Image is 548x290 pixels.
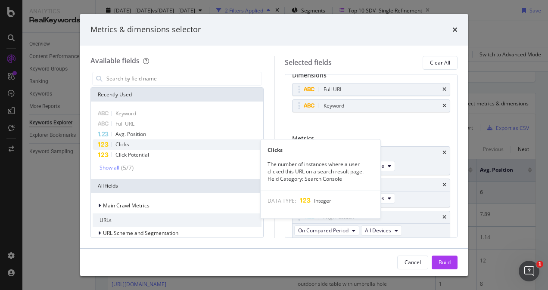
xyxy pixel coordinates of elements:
[115,110,136,117] span: Keyword
[314,197,331,204] span: Integer
[442,87,446,92] div: times
[91,88,263,102] div: Recently Used
[361,225,402,236] button: All Devices
[442,103,446,108] div: times
[103,202,149,209] span: Main Crawl Metrics
[442,182,446,188] div: times
[452,24,458,35] div: times
[91,179,263,193] div: All fields
[292,134,451,146] div: Metrics
[292,99,451,112] div: Keywordtimes
[100,165,119,171] div: Show all
[268,197,296,204] span: DATA TYPE:
[292,71,451,83] div: Dimensions
[93,213,262,227] div: URLs
[292,83,451,96] div: Full URLtimes
[119,164,134,172] div: ( 5 / 7 )
[106,72,262,85] input: Search by field name
[430,59,450,66] div: Clear All
[261,146,380,154] div: Clicks
[442,150,446,155] div: times
[292,211,451,240] div: Avg. PositiontimesOn Compared PeriodAll Devices
[432,256,458,269] button: Build
[442,215,446,220] div: times
[115,120,134,127] span: Full URL
[365,227,391,234] span: All Devices
[80,14,468,276] div: modal
[397,256,428,269] button: Cancel
[285,58,332,68] div: Selected fields
[324,102,344,110] div: Keyword
[298,227,349,234] span: On Compared Period
[294,225,359,236] button: On Compared Period
[103,229,178,237] span: URL Scheme and Segmentation
[423,56,458,70] button: Clear All
[115,130,146,138] span: Avg. Position
[261,160,380,182] div: The number of instances where a user clicked this URL on a search result page. Field Category: Se...
[536,261,543,268] span: 1
[439,259,451,266] div: Build
[115,151,149,158] span: Click Potential
[115,141,129,148] span: Clicks
[324,85,342,94] div: Full URL
[405,259,421,266] div: Cancel
[519,261,539,281] iframe: Intercom live chat
[90,56,140,65] div: Available fields
[90,24,201,35] div: Metrics & dimensions selector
